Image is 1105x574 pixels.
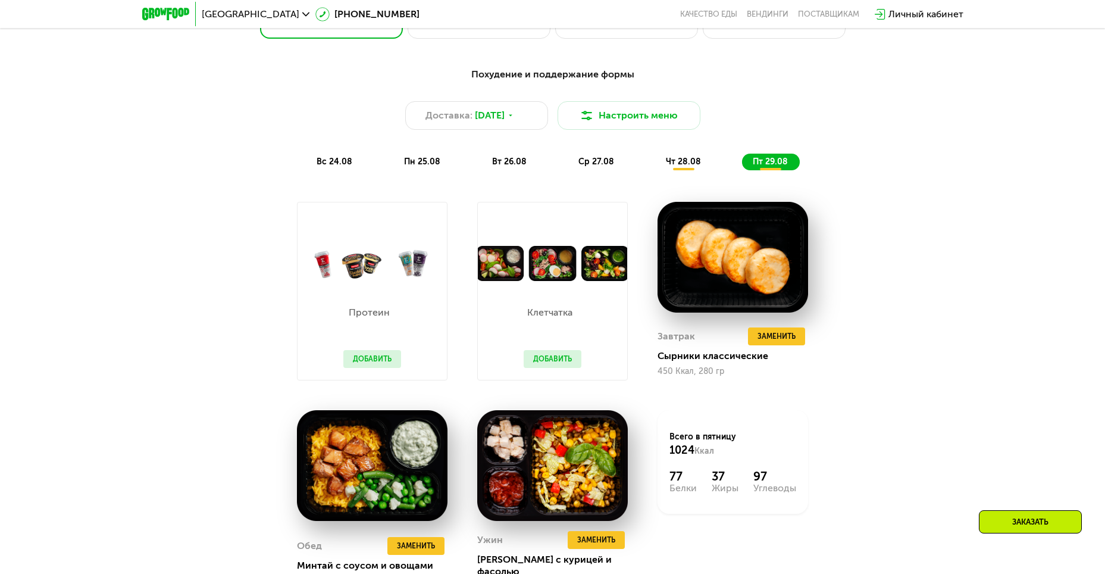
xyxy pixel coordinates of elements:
button: Добавить [343,350,401,368]
div: Всего в пятницу [669,431,796,457]
span: пн 25.08 [404,157,440,167]
div: Личный кабинет [888,7,963,21]
span: Ккал [694,446,714,456]
span: [DATE] [475,108,505,123]
div: Похудение и поддержание формы [201,67,905,82]
div: Белки [669,483,697,493]
span: Доставка: [425,108,472,123]
span: Заменить [577,534,615,546]
div: Жиры [712,483,738,493]
span: [GEOGRAPHIC_DATA] [202,10,299,19]
span: Заменить [757,330,796,342]
div: Сырники классические [658,350,818,362]
span: ср 27.08 [578,157,614,167]
p: Клетчатка [524,308,575,317]
div: Ужин [477,531,503,549]
span: чт 28.08 [666,157,701,167]
span: пт 29.08 [753,157,788,167]
div: Минтай с соусом и овощами [297,560,457,572]
a: Вендинги [747,10,788,19]
a: [PHONE_NUMBER] [315,7,420,21]
div: Углеводы [753,483,796,493]
div: 37 [712,469,738,483]
div: Завтрак [658,327,695,345]
button: Заменить [748,327,805,345]
p: Протеин [343,308,395,317]
div: Заказать [979,510,1082,534]
span: вс 24.08 [317,157,352,167]
div: 450 Ккал, 280 гр [658,367,808,376]
span: Заменить [397,540,435,552]
button: Заменить [387,537,444,555]
button: Настроить меню [558,101,700,130]
div: Обед [297,537,322,555]
div: 97 [753,469,796,483]
div: 77 [669,469,697,483]
span: вт 26.08 [492,157,527,167]
span: 1024 [669,444,694,457]
button: Добавить [524,350,581,368]
a: Качество еды [680,10,737,19]
button: Заменить [568,531,625,549]
div: поставщикам [798,10,859,19]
